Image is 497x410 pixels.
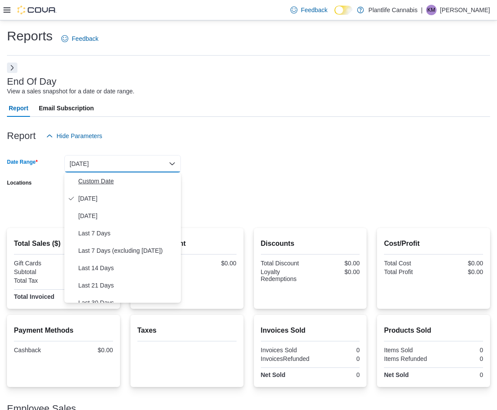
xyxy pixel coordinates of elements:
p: Plantlife Cannabis [368,5,417,15]
strong: Net Sold [384,371,409,378]
div: 0 [435,347,483,354]
button: Hide Parameters [43,127,106,145]
span: KM [427,5,435,15]
div: Subtotal [14,268,62,275]
div: Loyalty Redemptions [261,268,309,282]
div: View a sales snapshot for a date or date range. [7,87,134,96]
div: $0.00 [435,268,483,275]
span: Last 30 Days [78,298,177,308]
span: Last 7 Days [78,228,177,238]
span: Report [9,99,28,117]
span: Email Subscription [39,99,94,117]
div: Total Cost [384,260,432,267]
div: 0 [312,347,360,354]
span: Feedback [301,6,327,14]
label: Date Range [7,159,38,165]
strong: Net Sold [261,371,286,378]
h2: Taxes [137,325,237,336]
a: Feedback [287,1,331,19]
h2: Invoices Sold [261,325,360,336]
p: [PERSON_NAME] [440,5,490,15]
div: $0.00 [189,260,237,267]
span: Last 7 Days (excluding [DATE]) [78,245,177,256]
span: [DATE] [78,211,177,221]
span: Hide Parameters [57,132,102,140]
div: $0.00 [312,260,360,267]
span: [DATE] [78,193,177,204]
span: Feedback [72,34,98,43]
h2: Discounts [261,238,360,249]
div: 0 [313,355,360,362]
label: Locations [7,179,32,186]
div: $0.00 [312,268,360,275]
img: Cova [17,6,57,14]
div: Kati Michalec [426,5,437,15]
div: Select listbox [64,172,181,303]
div: 0 [435,355,483,362]
input: Dark Mode [334,6,353,15]
div: InvoicesRefunded [261,355,310,362]
h2: Payment Methods [14,325,113,336]
div: $0.00 [65,347,113,354]
button: Next [7,63,17,73]
div: 0 [312,371,360,378]
div: Total Profit [384,268,432,275]
span: Last 14 Days [78,263,177,273]
div: Invoices Sold [261,347,309,354]
span: Custom Date [78,176,177,186]
strong: Total Invoiced [14,293,54,300]
h3: End Of Day [7,76,57,87]
h2: Total Sales ($) [14,238,113,249]
div: Total Discount [261,260,309,267]
h1: Reports [7,27,53,45]
h2: Average Spent [137,238,237,249]
div: Cashback [14,347,62,354]
div: $0.00 [435,260,483,267]
div: Gift Cards [14,260,62,267]
div: Total Tax [14,277,62,284]
button: [DATE] [64,155,181,172]
div: Items Sold [384,347,432,354]
div: 0 [435,371,483,378]
p: | [421,5,423,15]
h3: Report [7,131,36,141]
h2: Cost/Profit [384,238,483,249]
a: Feedback [58,30,102,47]
span: Last 21 Days [78,280,177,291]
h2: Products Sold [384,325,483,336]
div: Items Refunded [384,355,432,362]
